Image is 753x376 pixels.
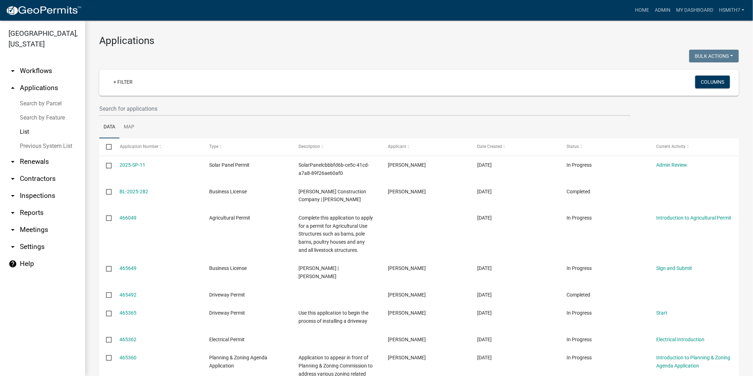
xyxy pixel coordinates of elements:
[209,337,245,342] span: Electrical Permit
[656,355,730,369] a: Introduction to Planning & Zoning Agenda Application
[209,144,218,149] span: Type
[567,189,591,194] span: Completed
[388,310,426,316] span: Kyle Beatty
[567,355,592,360] span: In Progress
[716,4,747,17] a: hsmith7
[120,355,137,360] a: 465360
[9,192,17,200] i: arrow_drop_down
[388,292,426,298] span: Alvin David Emfinger Sr
[99,116,119,139] a: Data
[478,189,492,194] span: 08/19/2025
[120,215,137,221] a: 466049
[478,355,492,360] span: 08/18/2025
[381,138,470,155] datatable-header-cell: Applicant
[209,215,250,221] span: Agricultural Permit
[99,35,739,47] h3: Applications
[388,265,426,271] span: Jacqueline McCoy
[209,162,250,168] span: Solar Panel Permit
[9,67,17,75] i: arrow_drop_down
[470,138,560,155] datatable-header-cell: Date Created
[120,265,137,271] a: 465649
[649,138,739,155] datatable-header-cell: Current Activity
[567,162,592,168] span: In Progress
[478,337,492,342] span: 08/18/2025
[567,337,592,342] span: In Progress
[567,310,592,316] span: In Progress
[209,310,245,316] span: Driveway Permit
[299,144,320,149] span: Description
[119,116,139,139] a: Map
[9,157,17,166] i: arrow_drop_down
[120,189,149,194] a: BL-2025-282
[656,265,692,271] a: Sign and Submit
[652,4,673,17] a: Admin
[9,243,17,251] i: arrow_drop_down
[99,101,630,116] input: Search for applications
[9,260,17,268] i: help
[113,138,202,155] datatable-header-cell: Application Number
[299,162,369,176] span: SolarPanelcbbbfd6b-ce5c-41cd-a7a8-89f26ae60af0
[388,144,406,149] span: Applicant
[120,337,137,342] a: 465362
[388,162,426,168] span: Matthew Thomas Markham
[209,292,245,298] span: Driveway Permit
[299,265,339,279] span: Mike McCoy | McCoy, Jackie
[209,265,247,271] span: Business License
[632,4,652,17] a: Home
[120,292,137,298] a: 465492
[478,162,492,168] span: 08/20/2025
[388,189,426,194] span: Mark Webb
[99,138,113,155] datatable-header-cell: Select
[478,310,492,316] span: 08/18/2025
[120,162,146,168] a: 2025-SP-11
[567,144,579,149] span: Status
[560,138,649,155] datatable-header-cell: Status
[656,310,667,316] a: Start
[673,4,716,17] a: My Dashboard
[9,209,17,217] i: arrow_drop_down
[299,215,373,253] span: Complete this application to apply for a permit for Agricultural Use Structures such as barns, po...
[209,355,267,369] span: Planning & Zoning Agenda Application
[209,189,247,194] span: Business License
[567,215,592,221] span: In Progress
[120,144,158,149] span: Application Number
[695,76,730,88] button: Columns
[689,50,739,62] button: Bulk Actions
[656,337,704,342] a: Electrical Introduction
[478,292,492,298] span: 08/18/2025
[9,175,17,183] i: arrow_drop_down
[656,215,731,221] a: Introduction to Agricultural Permit
[567,292,591,298] span: Completed
[108,76,138,88] a: + Filter
[202,138,292,155] datatable-header-cell: Type
[388,355,426,360] span: Kyle Beatty
[388,337,426,342] span: Kyle Beatty
[292,138,381,155] datatable-header-cell: Description
[9,84,17,92] i: arrow_drop_up
[478,215,492,221] span: 08/19/2025
[120,310,137,316] a: 465365
[299,310,368,324] span: Use this application to begin the process of installing a driveway
[478,144,502,149] span: Date Created
[567,265,592,271] span: In Progress
[478,265,492,271] span: 08/18/2025
[9,226,17,234] i: arrow_drop_down
[656,162,687,168] a: Admin Review
[656,144,686,149] span: Current Activity
[299,189,366,203] span: Mark Webb Construction Company | Webb, Mark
